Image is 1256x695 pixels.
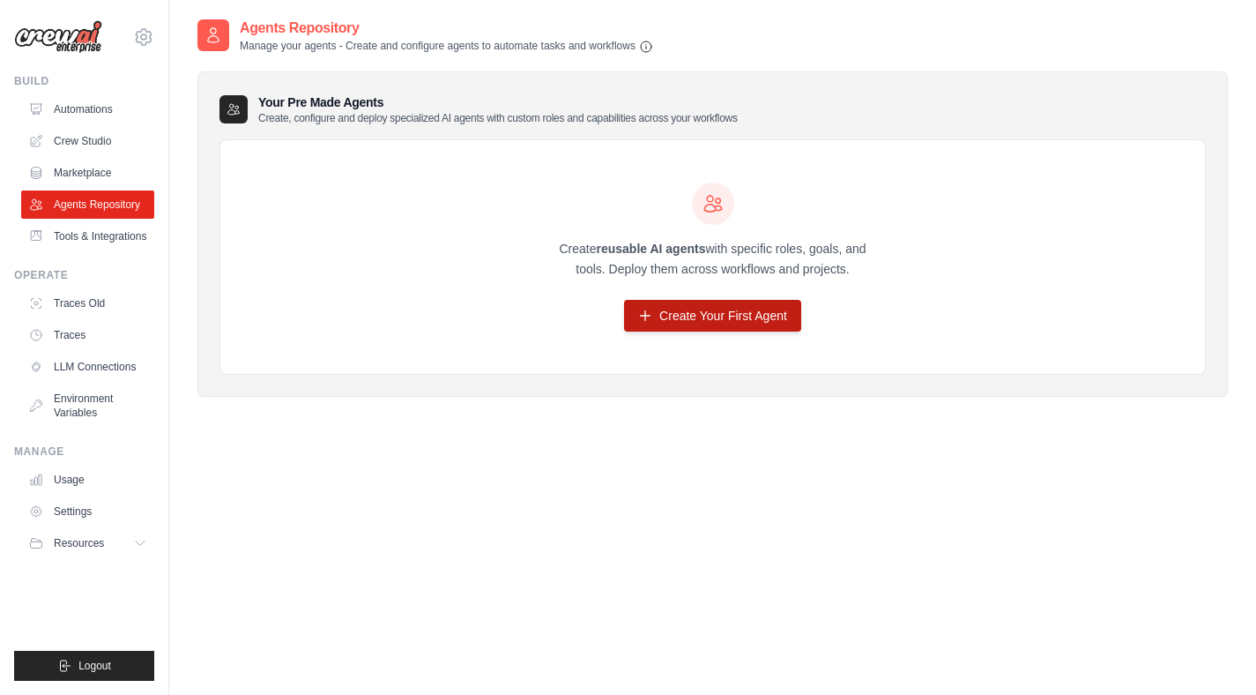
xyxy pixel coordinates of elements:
[21,497,154,526] a: Settings
[240,18,653,39] h2: Agents Repository
[21,353,154,381] a: LLM Connections
[21,127,154,155] a: Crew Studio
[14,268,154,282] div: Operate
[21,159,154,187] a: Marketplace
[14,20,102,54] img: Logo
[240,39,653,54] p: Manage your agents - Create and configure agents to automate tasks and workflows
[544,239,882,280] p: Create with specific roles, goals, and tools. Deploy them across workflows and projects.
[624,300,801,332] a: Create Your First Agent
[596,242,705,256] strong: reusable AI agents
[14,74,154,88] div: Build
[78,659,111,673] span: Logout
[258,93,738,125] h3: Your Pre Made Agents
[21,385,154,427] a: Environment Variables
[21,95,154,123] a: Automations
[21,191,154,219] a: Agents Repository
[21,321,154,349] a: Traces
[21,222,154,250] a: Tools & Integrations
[54,536,104,550] span: Resources
[258,111,738,125] p: Create, configure and deploy specialized AI agents with custom roles and capabilities across your...
[21,466,154,494] a: Usage
[21,289,154,318] a: Traces Old
[14,651,154,681] button: Logout
[21,529,154,557] button: Resources
[14,445,154,459] div: Manage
